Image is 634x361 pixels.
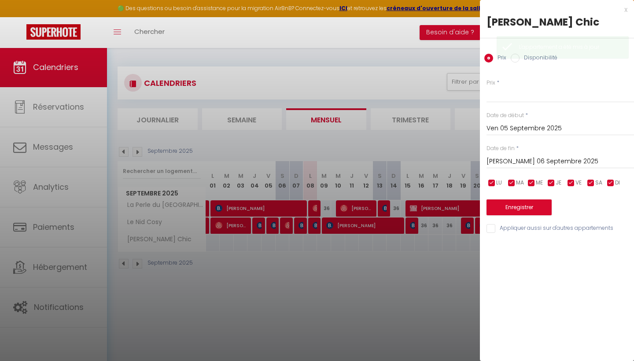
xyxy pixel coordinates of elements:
[519,43,619,52] div: L'appartement a été mis à jour
[493,54,506,63] label: Prix
[7,4,33,30] button: Ouvrir le widget de chat LiveChat
[480,4,627,15] div: x
[487,79,495,87] label: Prix
[615,179,620,187] span: DI
[556,179,561,187] span: JE
[487,111,524,120] label: Date de début
[487,15,627,29] div: [PERSON_NAME] Chic
[516,179,524,187] span: MA
[496,179,502,187] span: LU
[536,179,543,187] span: ME
[575,179,582,187] span: VE
[595,179,602,187] span: SA
[487,144,515,153] label: Date de fin
[487,199,552,215] button: Enregistrer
